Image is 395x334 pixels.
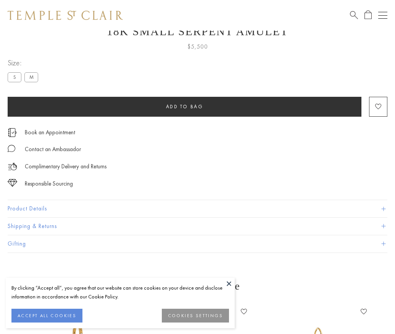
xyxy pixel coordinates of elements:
[8,11,123,20] img: Temple St. Clair
[8,235,387,253] button: Gifting
[25,162,106,171] p: Complimentary Delivery and Returns
[25,179,73,189] div: Responsible Sourcing
[25,128,75,137] a: Book an Appointment
[24,72,38,82] label: M
[8,145,15,152] img: MessageIcon-01_2.svg
[364,10,372,20] a: Open Shopping Bag
[8,72,21,82] label: S
[8,200,387,217] button: Product Details
[162,309,229,323] button: COOKIES SETTINGS
[11,283,229,301] div: By clicking “Accept all”, you agree that our website can store cookies on your device and disclos...
[8,57,41,69] span: Size:
[11,309,82,323] button: ACCEPT ALL COOKIES
[8,218,387,235] button: Shipping & Returns
[8,128,17,137] img: icon_appointment.svg
[8,25,387,38] h1: 18K Small Serpent Amulet
[187,42,208,52] span: $5,500
[25,145,81,154] div: Contact an Ambassador
[350,10,358,20] a: Search
[8,179,17,187] img: icon_sourcing.svg
[166,103,203,110] span: Add to bag
[8,162,17,171] img: icon_delivery.svg
[378,11,387,20] button: Open navigation
[8,97,361,117] button: Add to bag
